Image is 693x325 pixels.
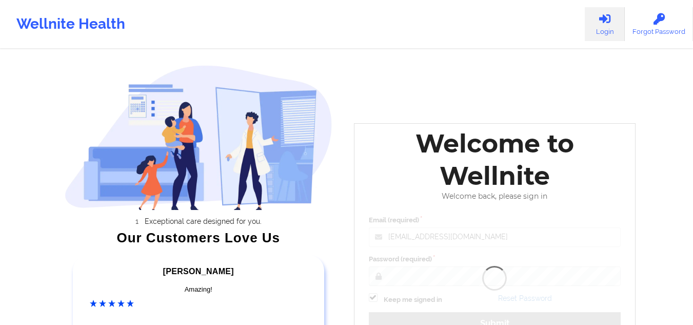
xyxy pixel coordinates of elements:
[163,267,234,276] span: [PERSON_NAME]
[65,233,332,243] div: Our Customers Love Us
[90,284,307,295] div: Amazing!
[362,192,628,201] div: Welcome back, please sign in
[74,217,332,225] li: Exceptional care designed for you.
[625,7,693,41] a: Forgot Password
[362,127,628,192] div: Welcome to Wellnite
[585,7,625,41] a: Login
[65,65,332,210] img: wellnite-auth-hero_200.c722682e.png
